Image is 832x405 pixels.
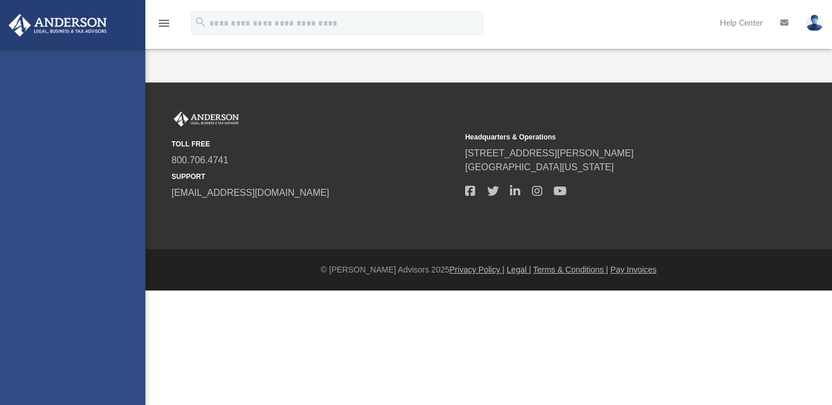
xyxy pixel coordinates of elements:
a: [GEOGRAPHIC_DATA][US_STATE] [465,162,614,172]
a: [STREET_ADDRESS][PERSON_NAME] [465,148,634,158]
i: search [194,16,207,28]
a: Pay Invoices [610,265,656,274]
a: Terms & Conditions | [533,265,608,274]
small: Headquarters & Operations [465,132,751,142]
div: © [PERSON_NAME] Advisors 2025 [145,264,832,276]
img: Anderson Advisors Platinum Portal [5,14,110,37]
i: menu [157,16,171,30]
small: SUPPORT [172,171,457,182]
a: Privacy Policy | [449,265,505,274]
a: [EMAIL_ADDRESS][DOMAIN_NAME] [172,188,329,198]
a: menu [157,22,171,30]
small: TOLL FREE [172,139,457,149]
img: User Pic [806,15,823,31]
a: 800.706.4741 [172,155,228,165]
img: Anderson Advisors Platinum Portal [172,112,241,127]
a: Legal | [507,265,531,274]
